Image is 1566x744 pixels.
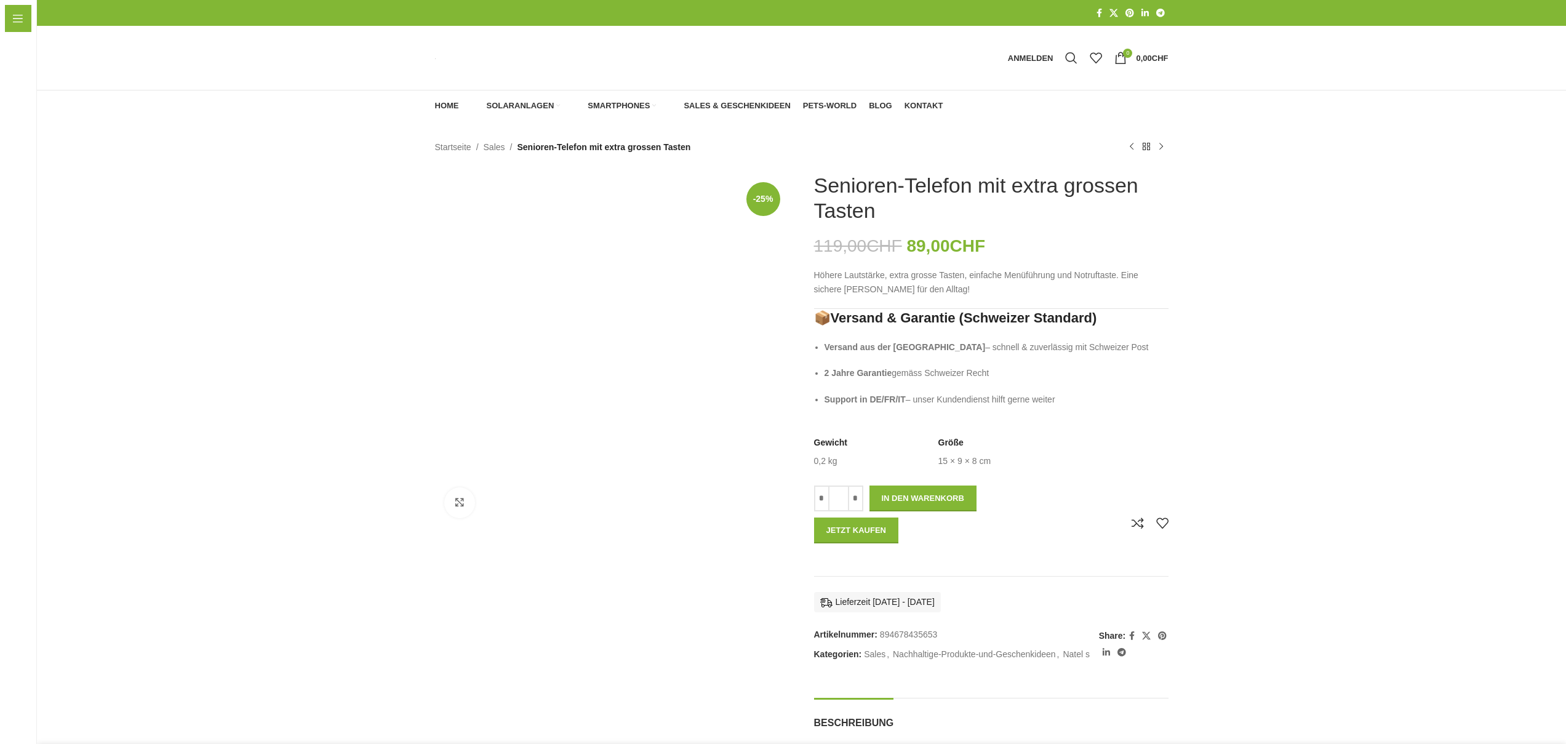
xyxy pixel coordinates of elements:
[613,530,700,617] img: Betagten Telefon
[829,486,848,511] input: Produktmenge
[471,100,482,111] img: Solaranlagen
[1123,49,1132,58] span: 0
[814,437,1169,467] table: Produktdetails
[1106,5,1122,22] a: X Social Link
[1122,5,1138,22] a: Pinterest Social Link
[1093,5,1106,22] a: Facebook Social Link
[1099,629,1126,642] span: Share:
[588,101,650,111] span: Smartphones
[1154,140,1169,154] a: Nächstes Produkt
[435,173,789,527] img: UNIWA-V202T-4G-Flip-Mobile-Phone-for-Elderly-----
[814,716,894,729] span: Beschreibung
[12,128,25,140] img: Sales & Geschenkideen
[880,630,937,639] span: 894678435653
[12,206,44,228] span: Kontakt
[814,649,862,659] span: Kategorien:
[905,101,943,111] span: Kontakt
[803,101,857,111] span: Pets-World
[1138,5,1153,22] a: LinkedIn Social Link
[12,40,36,62] span: Home
[814,455,837,468] td: 0,2 kg
[429,94,949,118] div: Hauptnavigation
[814,268,1169,296] p: Höhere Lautstärke, extra grosse Tasten, einfache Menüführung und Notruftaste. Eine sichere [PERSO...
[684,101,790,111] span: Sales & Geschenkideen
[12,100,25,113] img: Smartphones
[12,178,31,201] span: Blog
[950,236,986,255] span: CHF
[572,100,583,111] img: Smartphones
[814,309,1169,328] h3: 📦
[906,236,985,255] bdi: 89,00
[668,94,790,118] a: Sales & Geschenkideen
[814,437,847,449] span: Gewicht
[864,649,885,659] a: Sales
[12,73,25,85] img: Solaranlagen
[435,140,691,154] nav: Breadcrumb
[1108,46,1174,70] a: 0 0,00CHF
[1057,647,1060,661] span: ,
[471,94,561,118] a: Solaranlagen
[668,100,679,111] img: Sales & Geschenkideen
[524,530,611,617] img: Senioren-Telefon mit extra grossen Tasten – Bild 2
[1099,644,1114,661] a: LinkedIn Social Link
[31,68,85,90] span: Solaranlagen
[866,236,902,255] span: CHF
[905,94,943,118] a: Kontakt
[1084,46,1108,70] div: Meine Wunschliste
[746,182,780,216] span: -25%
[938,455,991,468] td: 15 × 9 × 8 cm
[435,140,471,154] a: Startseite
[887,647,889,661] span: ,
[1125,628,1138,644] a: Facebook Social Link
[814,173,1169,223] h1: Senioren-Telefon mit extra grossen Tasten
[1124,140,1139,154] a: Vorheriges Produkt
[1008,54,1053,62] span: Anmelden
[1154,628,1170,644] a: Pinterest Social Link
[825,393,1169,406] p: – unser Kundendienst hilft gerne weiter
[484,140,505,154] a: Sales
[814,236,902,255] bdi: 119,00
[30,12,52,25] span: Menü
[803,94,857,118] a: Pets-World
[1152,54,1169,63] span: CHF
[31,95,86,118] span: Smartphones
[1063,649,1090,659] a: Natel s
[869,94,892,118] a: Blog
[12,151,58,173] span: Pets-World
[831,310,1097,326] strong: Versand & Garantie (Schweizer Standard)
[572,94,656,118] a: Smartphones
[31,123,128,145] span: Sales & Geschenkideen
[1002,46,1060,70] a: Anmelden
[869,486,977,511] button: In den Warenkorb
[1153,5,1169,22] a: Telegram Social Link
[869,101,892,111] span: Blog
[703,530,789,618] img: Senioren-Telefon mit extra grossen Tasten – Bild 4
[814,592,941,612] div: Lieferzeit [DATE] - [DATE]
[1114,644,1130,661] a: Telegram Social Link
[814,518,899,543] button: Jetzt kaufen
[487,101,554,111] span: Solaranlagen
[1059,46,1084,70] a: Suche
[1136,54,1168,63] bdi: 0,00
[825,366,1169,380] p: gemäss Schweizer Recht
[893,649,1056,659] a: Nachhaltige-Produkte-und-Geschenkideen
[825,394,906,404] strong: Support in DE/FR/IT
[825,340,1169,354] p: – schnell & zuverlässig mit Schweizer Post
[435,530,522,617] img: Senioren-Telefon mit extra grossen Tasten
[938,437,964,449] span: Größe
[825,342,986,352] strong: Versand aus der [GEOGRAPHIC_DATA]
[435,53,436,63] a: Logo der Website
[435,94,459,118] a: Home
[517,140,690,154] span: Senioren-Telefon mit extra grossen Tasten
[435,101,459,111] span: Home
[814,630,877,639] span: Artikelnummer:
[1138,628,1154,644] a: X Social Link
[825,368,892,378] strong: 2 Jahre Garantie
